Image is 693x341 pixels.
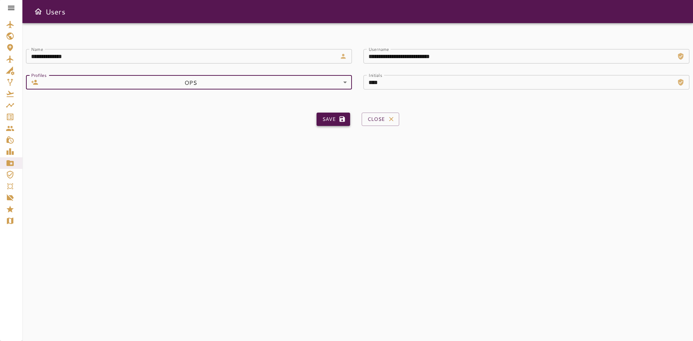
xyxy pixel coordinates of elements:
[369,72,382,78] label: Initials
[31,46,43,52] label: Name
[317,113,350,126] button: Save
[31,72,47,78] label: Profiles
[31,4,45,19] button: Open drawer
[45,6,65,17] h6: Users
[369,46,389,52] label: Username
[41,75,352,89] div: OPS
[362,113,399,126] button: Close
